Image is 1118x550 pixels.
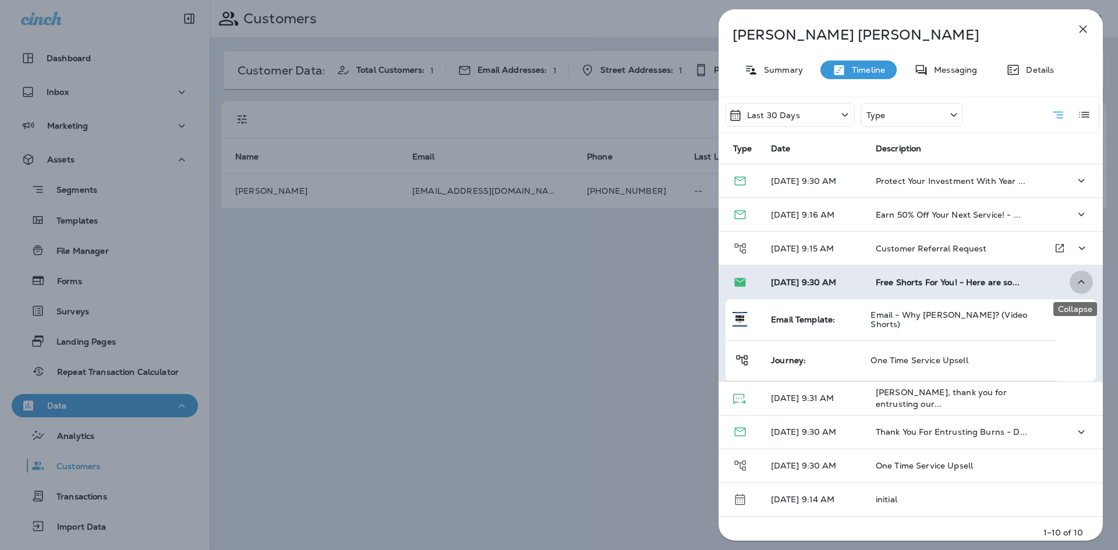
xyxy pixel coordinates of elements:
p: Type [866,111,886,120]
span: Journey [733,459,748,470]
img: 55b5cd9e-ae25-43c4-9b45-beb8ecd3ca1f.jpg [733,312,747,327]
span: Customer Referral Request [876,243,987,254]
div: Collapse [1053,302,1097,316]
p: [DATE] 9:30 AM [771,176,857,186]
span: initial [876,494,897,505]
p: 1–10 of 10 [1043,527,1083,538]
p: Timeline [846,65,885,74]
span: Schedule [733,493,747,503]
p: [PERSON_NAME] [PERSON_NAME] [733,27,1050,43]
button: Expand [1070,203,1093,226]
span: One Time Service Upsell [876,460,973,471]
p: [DATE] 9:30 AM [771,427,857,437]
span: Type [733,143,752,154]
button: Collapse [1070,270,1093,294]
span: Email - Opened [733,425,747,436]
span: Email - Opened [733,175,747,185]
button: Log View [1073,103,1096,126]
span: Thank You For Entrusting Burns - D... [876,427,1027,437]
span: Journey [733,242,748,253]
span: Free Shorts For You! - Here are so... [876,277,1020,288]
p: [DATE] 9:15 AM [771,244,857,253]
span: Email - Why [PERSON_NAME]? (Video Shorts) [871,310,1027,329]
button: Summary View [1046,103,1070,127]
span: Journey: [771,355,806,366]
span: Text Message - Delivered [733,392,746,403]
span: Protect Your Investment With Year ... [876,176,1025,186]
span: Email - Opened [733,276,747,286]
p: [DATE] 9:30 AM [771,461,857,470]
span: Earn 50% Off Your Next Service! - ... [876,210,1021,220]
p: Summary [758,65,803,74]
p: [DATE] 9:16 AM [771,210,857,219]
p: Last 30 Days [747,111,800,120]
button: Go to Journey [1049,236,1070,260]
span: Email Template: [771,314,835,325]
span: [DATE] 9:30 AM [771,277,837,288]
p: Details [1020,65,1054,74]
button: Expand [1070,420,1093,444]
span: Date [771,143,791,154]
span: [PERSON_NAME], thank you for entrusting our... [876,387,1007,409]
span: Email - Opened [733,208,747,219]
p: [DATE] 9:31 AM [771,393,857,403]
button: Expand [1070,236,1094,260]
p: [DATE] 9:14 AM [771,495,857,504]
button: Expand [1070,169,1093,193]
span: One Time Service Upsell [871,355,968,366]
p: Messaging [928,65,977,74]
span: Description [876,144,922,154]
